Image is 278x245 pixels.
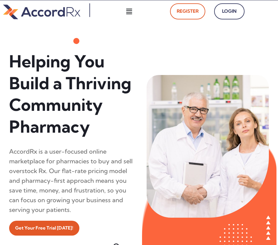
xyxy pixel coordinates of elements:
div: AccordRx is a user-focused online marketplace for pharmacies to buy and sell overstock Rx. Our fl... [9,147,134,215]
img: default-logo [3,3,80,20]
span: Get Your Free Trial [DATE]! [15,224,73,233]
span: Login [221,7,238,16]
a: Register [170,3,205,19]
a: Login [214,3,245,19]
a: Get Your Free Trial [DATE]! [9,221,79,236]
span: Register [177,7,199,16]
h1: Helping You Build a Thriving Community Pharmacy [9,51,134,138]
